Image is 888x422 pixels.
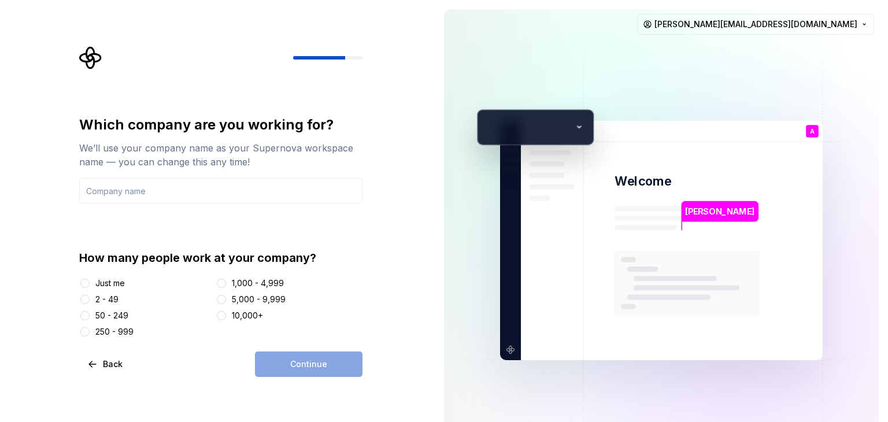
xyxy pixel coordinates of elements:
div: 5,000 - 9,999 [232,294,286,305]
div: 50 - 249 [95,310,128,321]
div: Just me [95,277,125,289]
div: 1,000 - 4,999 [232,277,284,289]
div: 10,000+ [232,310,263,321]
p: A [810,128,815,135]
button: Back [79,351,132,377]
p: Welcome [615,173,671,190]
span: Back [103,358,123,370]
div: Which company are you working for? [79,116,362,134]
button: [PERSON_NAME][EMAIL_ADDRESS][DOMAIN_NAME] [638,14,874,35]
span: [PERSON_NAME][EMAIL_ADDRESS][DOMAIN_NAME] [654,18,857,30]
div: How many people work at your company? [79,250,362,266]
div: 2 - 49 [95,294,119,305]
svg: Supernova Logo [79,46,102,69]
p: [PERSON_NAME] [685,205,754,218]
div: We’ll use your company name as your Supernova workspace name — you can change this any time! [79,141,362,169]
input: Company name [79,178,362,203]
div: 250 - 999 [95,326,134,338]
